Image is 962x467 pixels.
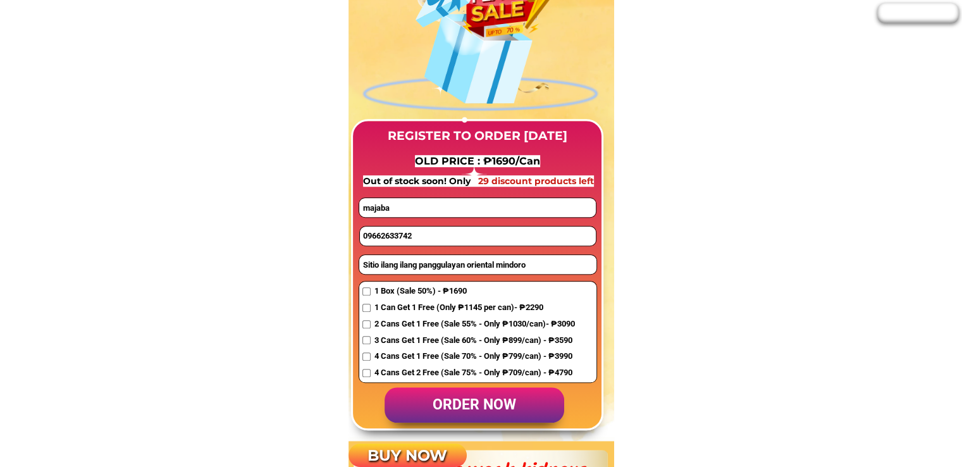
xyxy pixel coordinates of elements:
[374,334,574,347] span: 3 Cans Get 1 Free (Sale 60% - Only ₱899/can) - ₱3590
[378,127,577,146] h3: REGISTER TO ORDER [DATE]
[374,301,574,314] span: 1 Can Get 1 Free (Only ₱1145 per can)- ₱2290
[360,227,596,246] input: Phone number
[359,198,595,217] input: first and last name
[385,387,564,423] p: order now
[374,318,574,331] span: 2 Cans Get 1 Free (Sale 55% - Only ₱1030/can)- ₱3090
[359,255,596,274] input: Address
[374,366,574,380] span: 4 Cans Get 2 Free (Sale 75% - Only ₱709/can) - ₱4790
[374,285,574,298] span: 1 Box (Sale 50%) - ₱1690
[374,350,574,363] span: 4 Cans Get 1 Free (Sale 70% - Only ₱799/can) - ₱3990
[363,175,473,187] span: Out of stock soon! Only
[415,155,540,167] span: OLD PRICE : ₱1690/Can
[478,175,594,187] span: 29 discount products left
